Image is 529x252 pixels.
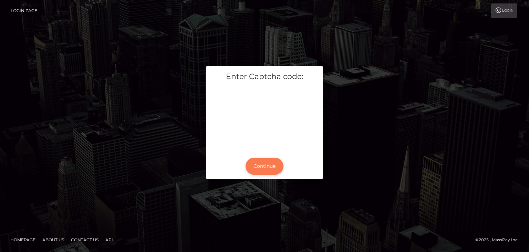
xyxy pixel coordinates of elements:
[475,236,524,244] div: © 2025 , MassPay Inc.
[491,3,517,18] a: Login
[11,3,37,18] a: Login Page
[246,158,283,175] button: Continue
[8,234,38,245] a: Homepage
[103,234,116,245] a: API
[40,234,67,245] a: About Us
[211,71,318,82] h5: Enter Captcha code:
[211,87,318,148] iframe: mtcaptcha
[68,234,101,245] a: Contact Us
